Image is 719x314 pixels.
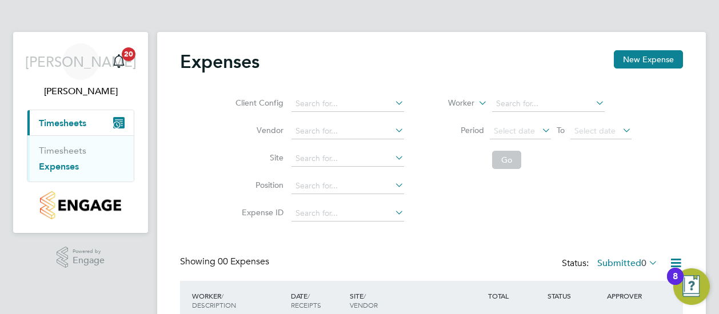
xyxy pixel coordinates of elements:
input: Search for... [291,151,404,167]
span: Timesheets [39,118,86,128]
button: Timesheets [27,110,134,135]
span: VENDOR [350,300,378,309]
input: Search for... [291,206,404,222]
label: Site [232,152,283,163]
a: Timesheets [39,145,86,156]
span: 00 Expenses [218,256,269,267]
div: 8 [673,276,678,291]
label: Vendor [232,125,283,135]
h2: Expenses [180,50,259,73]
label: Expense ID [232,207,283,218]
input: Search for... [291,96,404,112]
span: Engage [73,256,105,265]
a: Expenses [39,161,79,172]
span: / [221,291,223,300]
input: Search for... [492,96,605,112]
span: / [364,291,366,300]
a: Powered byEngage [57,247,105,268]
input: Search for... [291,123,404,139]
label: Client Config [232,98,283,108]
label: Period [433,125,484,135]
div: Showing [180,256,271,268]
nav: Main navigation [13,32,148,233]
div: Timesheets [27,135,134,182]
a: Go to home page [27,191,134,219]
span: [PERSON_NAME] [25,54,137,69]
span: Powered by [73,247,105,256]
button: New Expense [614,50,683,69]
div: Status: [562,256,660,272]
input: Search for... [291,178,404,194]
div: STATUS [545,285,604,306]
div: TOTAL [485,285,545,306]
span: 20 [122,47,135,61]
span: 0 [641,257,646,269]
span: John Adamson [27,84,134,98]
label: Worker [423,98,474,109]
img: countryside-properties-logo-retina.png [40,191,121,219]
label: Position [232,180,283,190]
button: Open Resource Center, 8 new notifications [673,268,710,305]
a: 20 [107,43,130,80]
button: Go [492,151,521,169]
span: Select date [574,126,616,136]
span: To [553,123,568,138]
span: DESCRIPTION [192,300,236,309]
a: [PERSON_NAME][PERSON_NAME] [27,43,134,98]
span: / [307,291,310,300]
label: Submitted [597,257,658,269]
span: Select date [494,126,535,136]
span: RECEIPTS [291,300,321,309]
div: APPROVER [604,285,664,306]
